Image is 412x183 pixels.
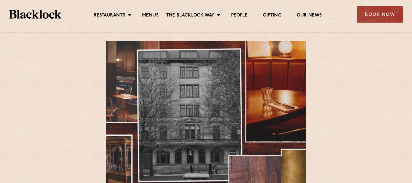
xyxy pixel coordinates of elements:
[142,13,159,19] a: Menus
[297,13,322,19] a: Our News
[9,10,61,19] img: BL_Textured_Logo-footer-cropped.svg
[263,13,281,19] a: Gifting
[94,13,125,19] a: Restaurants
[231,13,248,19] a: People
[357,6,403,23] div: Book Now
[166,13,214,19] a: The Blacklock Way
